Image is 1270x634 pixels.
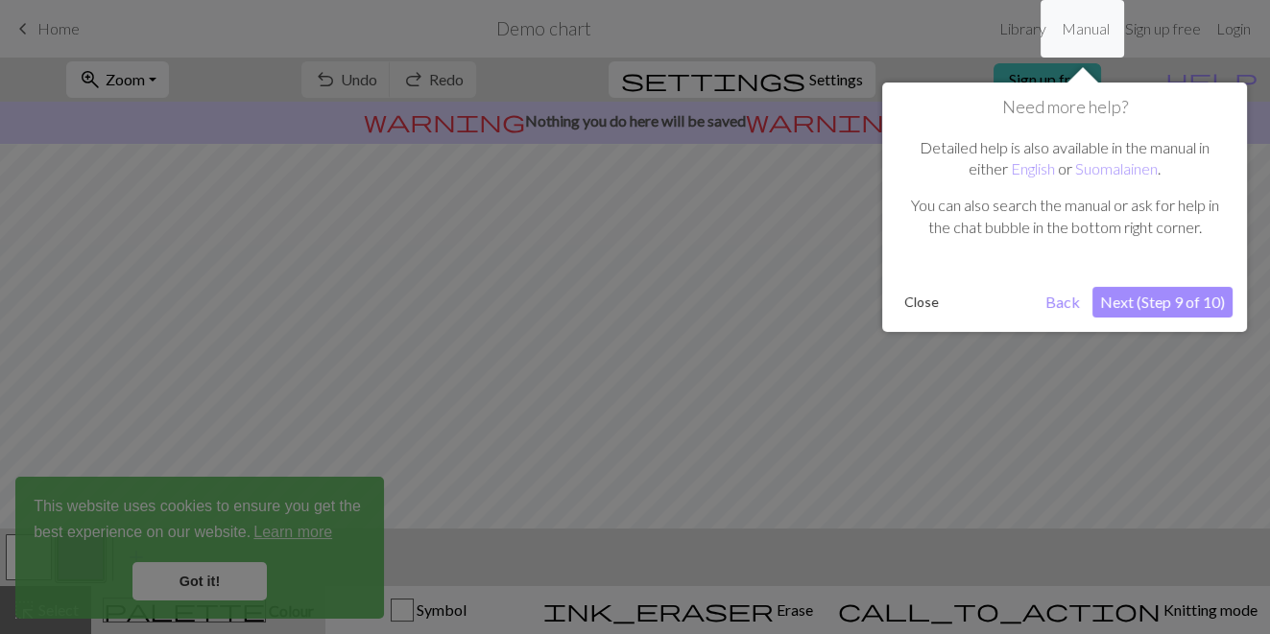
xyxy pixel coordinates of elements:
[897,97,1233,118] h1: Need more help?
[1075,159,1158,177] a: Suomalainen
[906,137,1223,180] p: Detailed help is also available in the manual in either or .
[1011,159,1055,177] a: English
[1038,287,1088,317] button: Back
[897,288,947,317] button: Close
[882,82,1247,332] div: Need more help?
[906,195,1223,238] p: You can also search the manual or ask for help in the chat bubble in the bottom right corner.
[1092,287,1233,317] button: Next (Step 9 of 10)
